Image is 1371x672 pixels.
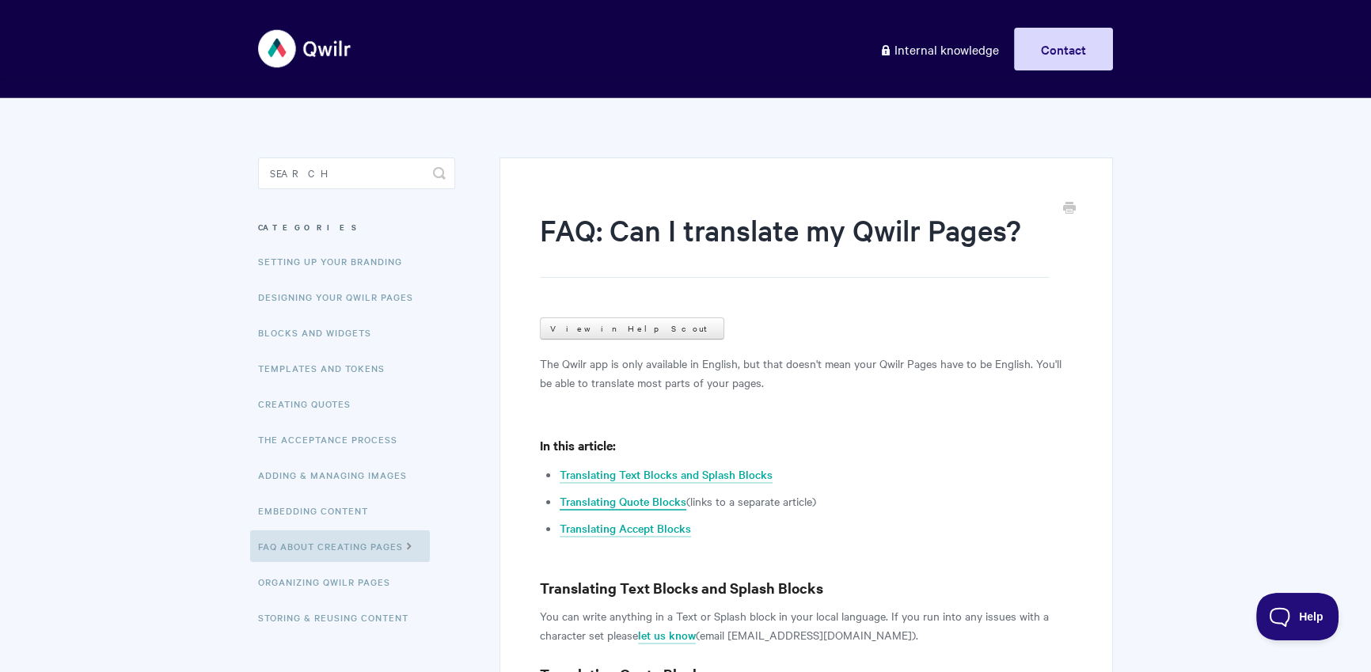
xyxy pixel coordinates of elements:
[1014,28,1113,70] a: Contact
[250,530,430,562] a: FAQ About Creating Pages
[540,317,724,340] a: View in Help Scout
[258,317,383,348] a: Blocks and Widgets
[540,210,1049,278] h1: FAQ: Can I translate my Qwilr Pages?
[258,352,397,384] a: Templates and Tokens
[560,466,773,484] a: Translating Text Blocks and Splash Blocks
[258,495,380,526] a: Embedding Content
[1256,593,1339,640] iframe: Toggle Customer Support
[258,158,455,189] input: Search
[258,459,419,491] a: Adding & Managing Images
[560,492,1073,511] li: (links to a separate article)
[258,566,402,598] a: Organizing Qwilr Pages
[1063,200,1076,218] a: Print this Article
[540,577,1073,599] h3: Translating Text Blocks and Splash Blocks
[868,28,1011,70] a: Internal knowledge
[560,493,686,511] a: Translating Quote Blocks
[540,435,1073,455] h4: In this article:
[258,245,414,277] a: Setting up your Branding
[638,627,696,644] a: let us know
[258,281,425,313] a: Designing Your Qwilr Pages
[258,423,409,455] a: The Acceptance Process
[258,388,363,420] a: Creating Quotes
[540,354,1073,392] p: The Qwilr app is only available in English, but that doesn't mean your Qwilr Pages have to be Eng...
[540,606,1073,644] p: You can write anything in a Text or Splash block in your local language. If you run into any issu...
[258,602,420,633] a: Storing & Reusing Content
[560,520,691,537] a: Translating Accept Blocks
[258,19,352,78] img: Qwilr Help Center
[258,213,455,241] h3: Categories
